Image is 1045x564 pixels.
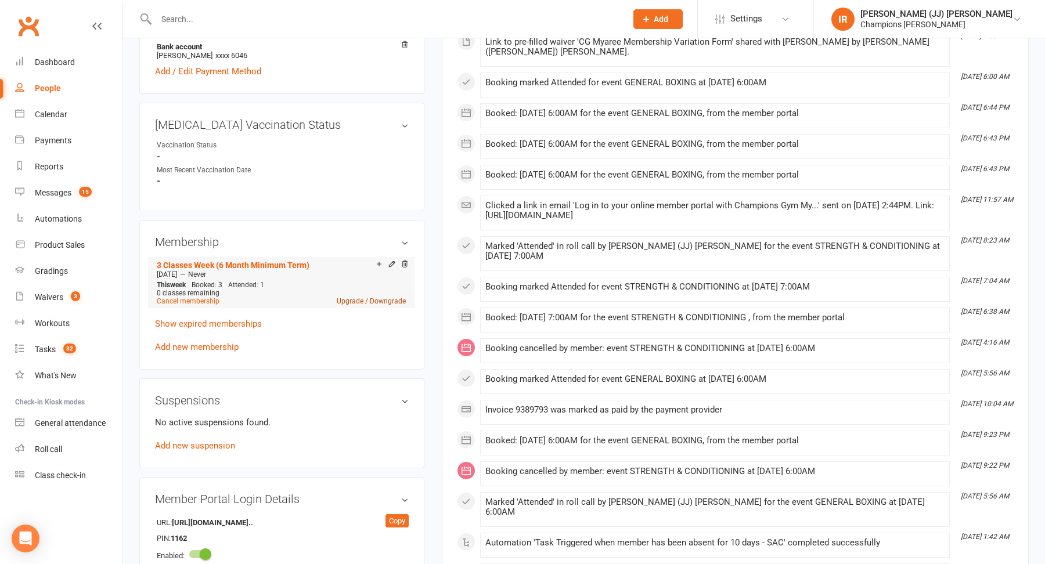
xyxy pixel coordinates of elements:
[15,75,122,102] a: People
[35,444,62,454] div: Roll call
[155,41,409,62] li: [PERSON_NAME]
[12,525,39,552] div: Open Intercom Messenger
[961,277,1009,285] i: [DATE] 7:04 AM
[35,471,86,480] div: Class check-in
[15,462,122,489] a: Class kiosk mode
[485,201,945,220] div: Clicked a link in email 'Log in to your online member portal with Champions Gym My...' sent on [D...
[155,440,235,451] a: Add new suspension
[157,270,177,279] span: [DATE]
[961,103,1009,111] i: [DATE] 6:44 PM
[157,42,403,51] strong: Bank account
[961,533,1009,541] i: [DATE] 1:42 AM
[155,530,409,546] li: PIN:
[154,270,409,279] div: —
[215,51,247,60] span: xxxx 6046
[485,37,945,57] div: Link to pre-filled waiver 'CG Myaree Membership Variation Form' shared with [PERSON_NAME] by [PER...
[71,291,80,301] span: 3
[15,206,122,232] a: Automations
[337,297,406,305] a: Upgrade / Downgrade
[485,405,945,415] div: Invoice 9389793 was marked as paid by the payment provider
[171,533,237,545] strong: 1162
[155,493,409,505] h3: Member Portal Login Details
[153,11,618,27] input: Search...
[155,118,409,131] h3: [MEDICAL_DATA] Vaccination Status
[961,308,1009,316] i: [DATE] 6:38 AM
[35,57,75,67] div: Dashboard
[961,73,1009,81] i: [DATE] 6:00 AM
[35,292,63,302] div: Waivers
[485,497,945,517] div: Marked 'Attended' in roll call by [PERSON_NAME] (JJ) [PERSON_NAME] for the event GENERAL BOXING a...
[961,461,1009,469] i: [DATE] 9:22 PM
[485,436,945,446] div: Booked: [DATE] 6:00AM for the event GENERAL BOXING, from the member portal
[961,134,1009,142] i: [DATE] 6:43 PM
[485,78,945,88] div: Booking marked Attended for event GENERAL BOXING at [DATE] 6:00AM
[35,84,61,93] div: People
[485,139,945,149] div: Booked: [DATE] 6:00AM for the event GENERAL BOXING, from the member portal
[15,337,122,363] a: Tasks 32
[35,110,67,119] div: Calendar
[157,281,170,289] span: This
[485,374,945,384] div: Booking marked Attended for event GENERAL BOXING at [DATE] 6:00AM
[961,492,1009,500] i: [DATE] 5:56 AM
[154,281,189,289] div: week
[79,187,92,197] span: 15
[155,394,409,407] h3: Suspensions
[485,313,945,323] div: Booked: [DATE] 7:00AM for the event STRENGTH & CONDITIONING , from the member portal
[485,467,945,476] div: Booking cancelled by member: event STRENGTH & CONDITIONING at [DATE] 6:00AM
[15,258,122,284] a: Gradings
[35,319,70,328] div: Workouts
[15,102,122,128] a: Calendar
[155,236,409,248] h3: Membership
[485,109,945,118] div: Booked: [DATE] 6:00AM for the event GENERAL BOXING, from the member portal
[155,64,261,78] a: Add / Edit Payment Method
[157,289,219,297] span: 0 classes remaining
[654,15,668,24] span: Add
[485,538,945,548] div: Automation 'Task Triggered when member has been absent for 10 days - SAC' completed successfully
[961,165,1009,173] i: [DATE] 6:43 PM
[831,8,855,31] div: IR
[157,297,219,305] a: Cancel membership
[35,162,63,171] div: Reports
[485,344,945,353] div: Booking cancelled by member: event STRENGTH & CONDITIONING at [DATE] 6:00AM
[961,431,1009,439] i: [DATE] 9:23 PM
[35,371,77,380] div: What's New
[15,49,122,75] a: Dashboard
[155,319,262,329] a: Show expired memberships
[155,514,409,530] li: URL:
[35,214,82,223] div: Automations
[961,236,1009,244] i: [DATE] 8:23 AM
[35,345,56,354] div: Tasks
[157,261,309,270] a: 3 Classes Week (6 Month Minimum Term)
[15,284,122,310] a: Waivers 3
[961,400,1013,408] i: [DATE] 10:04 AM
[730,6,762,32] span: Settings
[35,418,106,428] div: General attendance
[15,128,122,154] a: Payments
[14,12,43,41] a: Clubworx
[633,9,683,29] button: Add
[157,176,409,186] strong: -
[35,266,68,276] div: Gradings
[35,188,71,197] div: Messages
[15,410,122,436] a: General attendance kiosk mode
[385,514,409,528] div: Copy
[961,338,1009,346] i: [DATE] 4:16 AM
[15,180,122,206] a: Messages 15
[155,415,409,429] p: No active suspensions found.
[172,517,253,529] strong: [URL][DOMAIN_NAME]..
[15,363,122,389] a: What's New
[961,196,1013,204] i: [DATE] 11:57 AM
[228,281,264,289] span: Attended: 1
[157,140,253,151] div: Vaccination Status
[155,342,239,352] a: Add new membership
[485,241,945,261] div: Marked 'Attended' in roll call by [PERSON_NAME] (JJ) [PERSON_NAME] for the event STRENGTH & CONDI...
[188,270,206,279] span: Never
[157,165,253,176] div: Most Recent Vaccination Date
[485,170,945,180] div: Booked: [DATE] 6:00AM for the event GENERAL BOXING, from the member portal
[15,154,122,180] a: Reports
[35,240,85,250] div: Product Sales
[35,136,71,145] div: Payments
[860,9,1012,19] div: [PERSON_NAME] (JJ) [PERSON_NAME]
[155,545,409,563] li: Enabled:
[157,151,409,162] strong: -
